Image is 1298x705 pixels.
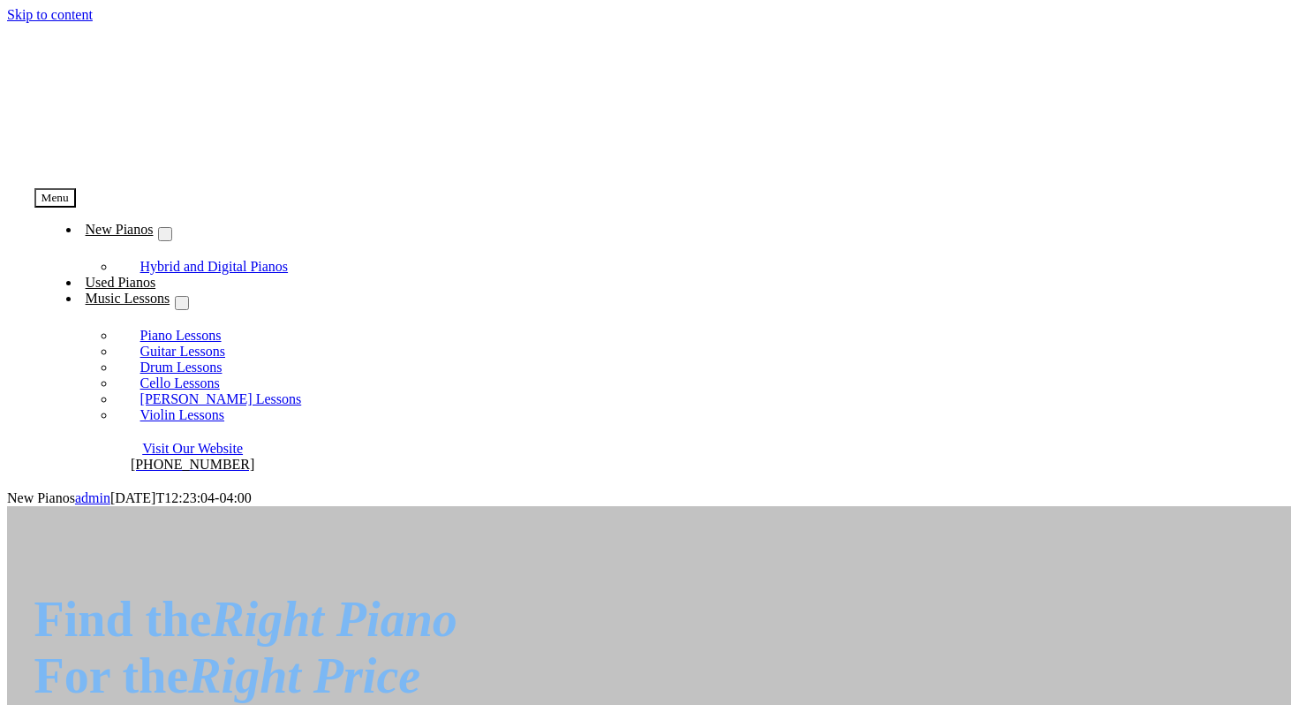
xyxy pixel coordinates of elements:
a: Used Pianos [80,269,162,297]
span: Violin Lessons [140,407,224,422]
span: New Pianos [86,222,154,237]
p: Find the For the [34,591,617,704]
a: admin [75,490,110,505]
span: [PERSON_NAME] Lessons [140,391,302,406]
a: Music Lessons [80,285,176,313]
span: Used Pianos [86,275,156,290]
em: Right Piano [211,592,457,647]
a: Piano Lessons [116,315,246,355]
a: Skip to content [7,7,93,22]
span: Drum Lessons [140,360,223,375]
nav: Menu [34,188,594,423]
a: Guitar Lessons [116,331,250,371]
a: Violin Lessons [116,395,249,435]
span: Piano Lessons [140,328,222,343]
button: Open submenu of New Pianos [158,227,172,241]
button: Open submenu of Music Lessons [175,296,189,310]
a: taylors-music-store-west-chester [34,155,299,170]
span: New Pianos [7,490,75,505]
span: Menu [42,191,69,204]
span: Music Lessons [86,291,170,306]
span: [DATE]T12:23:04-04:00 [110,490,252,505]
a: [PHONE_NUMBER] [131,457,254,472]
a: New Pianos [80,216,159,244]
span: Hybrid and Digital Pianos [140,259,289,274]
a: Cello Lessons [116,363,245,403]
button: Menu [34,188,76,208]
a: Visit Our Website [142,441,243,456]
a: [PERSON_NAME] Lessons [116,379,327,419]
a: Drum Lessons [116,347,247,387]
span: Guitar Lessons [140,344,225,359]
span: Cello Lessons [140,375,220,390]
em: Right Price [188,648,420,703]
a: Hybrid and Digital Pianos [116,246,313,286]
